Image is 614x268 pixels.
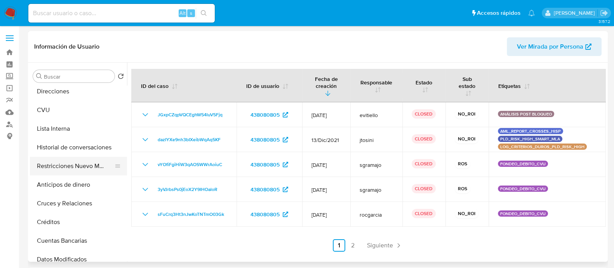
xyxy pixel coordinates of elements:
button: Créditos [30,213,127,231]
span: Accesos rápidos [477,9,520,17]
button: search-icon [196,8,212,19]
button: Volver al orden por defecto [118,73,124,82]
button: Direcciones [30,82,127,101]
input: Buscar usuario o caso... [28,8,215,18]
span: Alt [179,9,186,17]
p: martin.degiuli@mercadolibre.com [553,9,597,17]
button: Buscar [36,73,42,79]
button: CVU [30,101,127,119]
span: s [190,9,192,17]
span: Ver Mirada por Persona [517,37,583,56]
a: Notificaciones [528,10,535,16]
input: Buscar [44,73,111,80]
button: Cruces y Relaciones [30,194,127,213]
button: Cuentas Bancarias [30,231,127,250]
h1: Información de Usuario [34,43,99,51]
button: Ver Mirada por Persona [507,37,602,56]
button: Lista Interna [30,119,127,138]
button: Historial de conversaciones [30,138,127,157]
a: Salir [600,9,608,17]
button: Anticipos de dinero [30,175,127,194]
button: Restricciones Nuevo Mundo [30,157,121,175]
